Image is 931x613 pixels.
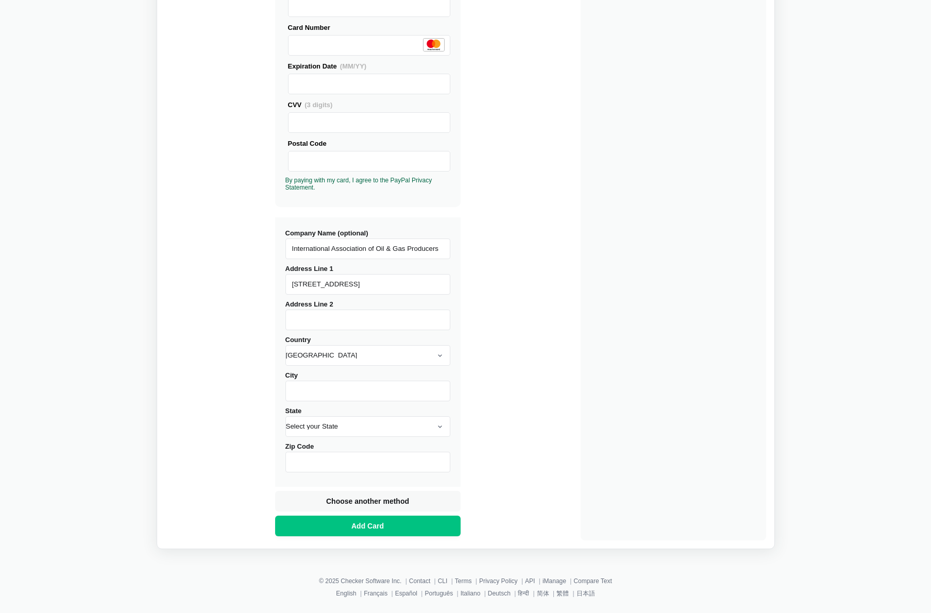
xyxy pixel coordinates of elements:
iframe: Secure Credit Card Frame - CVV [293,113,446,132]
label: Address Line 2 [285,300,450,330]
a: Français [364,590,387,597]
label: Address Line 1 [285,265,450,295]
div: Postal Code [288,138,450,149]
select: Country [285,345,450,366]
a: Compare Text [573,577,612,585]
a: Deutsch [488,590,511,597]
a: हिन्दी [518,590,529,597]
a: 简体 [537,590,549,597]
input: City [285,381,450,401]
a: 日本語 [577,590,595,597]
button: Add Card [275,516,461,536]
select: State [285,416,450,437]
a: Privacy Policy [479,577,518,585]
label: State [285,407,450,437]
div: CVV [288,99,450,110]
label: Zip Code [285,442,450,472]
a: Português [425,590,453,597]
div: Card Number [288,22,450,33]
a: Contact [409,577,430,585]
li: © 2025 Checker Software Inc. [319,576,409,586]
a: Terms [455,577,472,585]
label: Company Name (optional) [285,229,450,259]
iframe: Secure Credit Card Frame - Postal Code [293,151,446,171]
a: Español [395,590,417,597]
a: 繁體 [556,590,569,597]
input: Company Name (optional) [285,239,450,259]
a: API [525,577,535,585]
a: iManage [543,577,566,585]
span: Add Card [349,521,386,531]
span: Choose another method [324,496,411,506]
iframe: Secure Credit Card Frame - Expiration Date [293,74,446,94]
input: Address Line 1 [285,274,450,295]
span: (MM/YY) [340,62,366,70]
div: Expiration Date [288,61,450,72]
label: Country [285,336,450,366]
input: Address Line 2 [285,310,450,330]
label: City [285,371,450,401]
a: By paying with my card, I agree to the PayPal Privacy Statement. [285,177,432,191]
span: (3 digits) [304,101,332,109]
a: CLI [438,577,448,585]
input: Zip Code [285,452,450,472]
a: English [336,590,356,597]
a: Italiano [461,590,481,597]
iframe: Secure Credit Card Frame - Credit Card Number [293,36,446,55]
button: Choose another method [275,491,461,512]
